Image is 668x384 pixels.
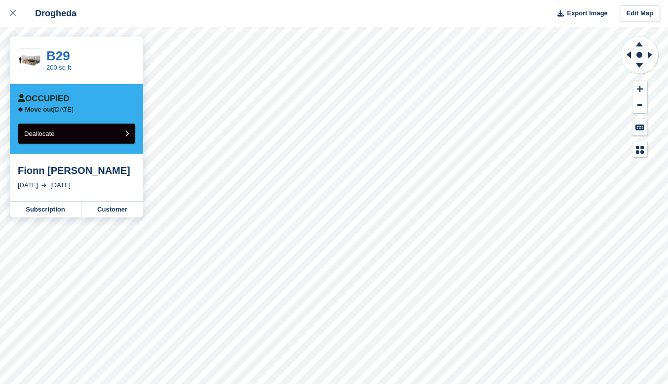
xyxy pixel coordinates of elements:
button: Keyboard Shortcuts [632,119,647,135]
a: B29 [46,48,70,63]
span: Move out [25,106,53,113]
a: Edit Map [620,5,660,22]
img: arrow-left-icn-90495f2de72eb5bd0bd1c3c35deca35cc13f817d75bef06ecd7c0b315636ce7e.svg [18,107,23,112]
button: Zoom In [632,81,647,97]
div: Occupied [18,94,70,104]
div: [DATE] [50,180,71,190]
a: 200 sq ft [46,64,71,71]
span: Export Image [567,8,607,18]
div: Fionn [PERSON_NAME] [18,165,135,176]
div: Drogheda [26,7,77,19]
button: Export Image [551,5,608,22]
a: Subscription [10,202,81,217]
div: [DATE] [18,180,38,190]
a: Customer [81,202,143,217]
button: Zoom Out [632,97,647,114]
button: Map Legend [632,141,647,158]
img: 200-sqft-unit%20(4).jpg [18,52,41,69]
p: [DATE] [25,106,74,114]
button: Deallocate [18,124,135,144]
img: arrow-right-light-icn-cde0832a797a2874e46488d9cf13f60e5c3a73dbe684e267c42b8395dfbc2abf.svg [41,183,46,187]
span: Deallocate [24,130,54,137]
